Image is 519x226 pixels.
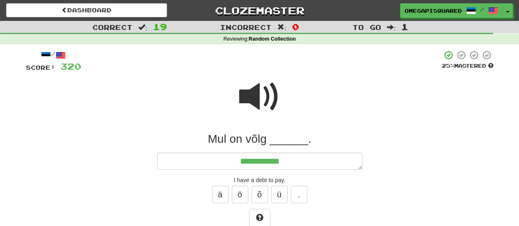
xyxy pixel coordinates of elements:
span: : [386,24,396,31]
span: Correct [92,23,133,31]
a: Clozemaster [179,3,340,18]
button: . [291,186,307,203]
button: ö [232,186,248,203]
button: ä [212,186,229,203]
span: 320 [60,61,81,71]
a: Dashboard [6,3,167,17]
span: : [138,24,147,31]
span: 0 [292,22,299,32]
span: Score: [26,64,55,71]
span: OmegaPiSquared [405,7,462,14]
span: Incorrect [220,23,272,31]
button: ü [271,186,288,203]
span: / [480,7,484,12]
strong: Random Collection [249,36,296,42]
span: 25 % [442,62,454,69]
div: / [26,50,81,60]
span: : [277,24,286,31]
div: I have a debt to pay. [26,176,494,184]
span: 19 [153,22,167,32]
button: õ [251,186,268,203]
span: To go [352,23,381,31]
span: 1 [401,22,408,32]
div: Mastered [442,62,494,70]
a: OmegaPiSquared / [400,3,503,18]
div: Mul on võlg ______. [26,132,494,146]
